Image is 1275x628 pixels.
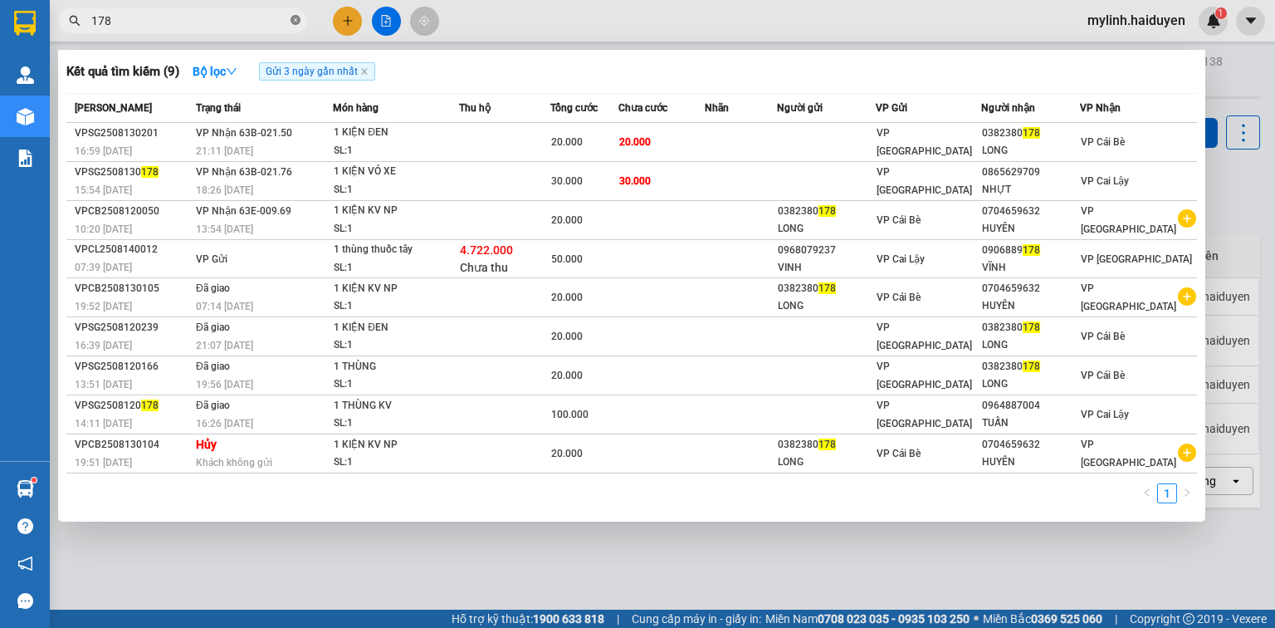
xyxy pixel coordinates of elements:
[877,166,972,196] span: VP [GEOGRAPHIC_DATA]
[334,202,458,220] div: 1 KIỆN KV NP
[196,418,253,429] span: 16:26 [DATE]
[551,136,583,148] span: 20.000
[14,11,36,36] img: logo-vxr
[291,15,300,25] span: close-circle
[982,181,1079,199] div: NHỰT
[334,415,458,433] div: SL: 1
[334,454,458,472] div: SL: 1
[619,136,651,148] span: 20.000
[75,436,191,454] div: VPCB2508130104
[982,397,1079,415] div: 0964887004
[17,556,33,572] span: notification
[334,220,458,238] div: SL: 1
[75,184,132,196] span: 15:54 [DATE]
[334,336,458,355] div: SL: 1
[75,145,132,157] span: 16:59 [DATE]
[334,397,458,415] div: 1 THÙNG KV
[196,400,230,411] span: Đã giao
[291,13,300,29] span: close-circle
[1081,439,1176,469] span: VP [GEOGRAPHIC_DATA]
[75,102,152,114] span: [PERSON_NAME]
[75,262,132,273] span: 07:39 [DATE]
[66,63,179,81] h3: Kết quả tìm kiếm ( 9 )
[196,438,217,451] strong: Hủy
[334,436,458,454] div: 1 KIỆN KV NP
[551,253,583,265] span: 50.000
[1158,484,1176,503] a: 1
[334,181,458,199] div: SL: 1
[1023,361,1040,372] span: 178
[1157,483,1177,503] li: 1
[334,124,458,142] div: 1 KIỆN ĐEN
[334,358,458,376] div: 1 THÙNG
[1081,253,1192,265] span: VP [GEOGRAPHIC_DATA]
[818,205,836,217] span: 178
[75,340,132,351] span: 16:39 [DATE]
[877,292,921,303] span: VP Cái Bè
[1137,483,1157,503] button: left
[196,321,230,333] span: Đã giao
[334,280,458,298] div: 1 KIỆN KV NP
[1081,370,1125,381] span: VP Cái Bè
[982,375,1079,393] div: LONG
[75,125,191,142] div: VPSG2508130201
[196,340,253,351] span: 21:07 [DATE]
[196,301,253,312] span: 07:14 [DATE]
[982,358,1079,375] div: 0382380
[1178,444,1196,462] span: plus-circle
[877,321,972,351] span: VP [GEOGRAPHIC_DATA]
[778,220,875,238] div: LONG
[1081,331,1125,342] span: VP Cái Bè
[705,102,729,114] span: Nhãn
[17,593,33,609] span: message
[982,297,1079,315] div: HUYÊN
[141,400,159,411] span: 178
[1178,287,1196,306] span: plus-circle
[17,150,34,167] img: solution-icon
[982,415,1079,432] div: TUẤN
[196,457,272,469] span: Khách không gửi
[551,331,583,342] span: 20.000
[778,454,875,471] div: LONG
[196,102,241,114] span: Trạng thái
[982,142,1079,159] div: LONG
[982,242,1079,259] div: 0906889
[877,127,972,157] span: VP [GEOGRAPHIC_DATA]
[778,297,875,315] div: LONG
[982,336,1079,354] div: LONG
[551,370,583,381] span: 20.000
[17,518,33,534] span: question-circle
[1137,483,1157,503] li: Previous Page
[982,436,1079,454] div: 0704659632
[193,65,237,78] strong: Bộ lọc
[196,145,253,157] span: 21:11 [DATE]
[460,261,508,274] span: Chưa thu
[75,319,191,336] div: VPSG2508120239
[334,259,458,277] div: SL: 1
[551,448,583,459] span: 20.000
[333,102,379,114] span: Món hàng
[550,102,598,114] span: Tổng cước
[32,478,37,483] sup: 1
[1023,321,1040,333] span: 178
[551,409,589,420] span: 100.000
[1081,175,1129,187] span: VP Cai Lậy
[1080,102,1121,114] span: VP Nhận
[75,379,132,390] span: 13:51 [DATE]
[75,301,132,312] span: 19:52 [DATE]
[1178,209,1196,228] span: plus-circle
[196,127,292,139] span: VP Nhận 63B-021.50
[196,379,253,390] span: 19:56 [DATE]
[334,297,458,316] div: SL: 1
[91,12,287,30] input: Tìm tên, số ĐT hoặc mã đơn
[982,280,1079,297] div: 0704659632
[981,102,1035,114] span: Người nhận
[141,166,159,178] span: 178
[877,361,972,390] span: VP [GEOGRAPHIC_DATA]
[75,164,191,181] div: VPSG2508130
[982,164,1079,181] div: 0865629709
[982,259,1079,277] div: VĨNH
[877,253,925,265] span: VP Cai Lậy
[778,242,875,259] div: 0968079237
[1081,282,1176,312] span: VP [GEOGRAPHIC_DATA]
